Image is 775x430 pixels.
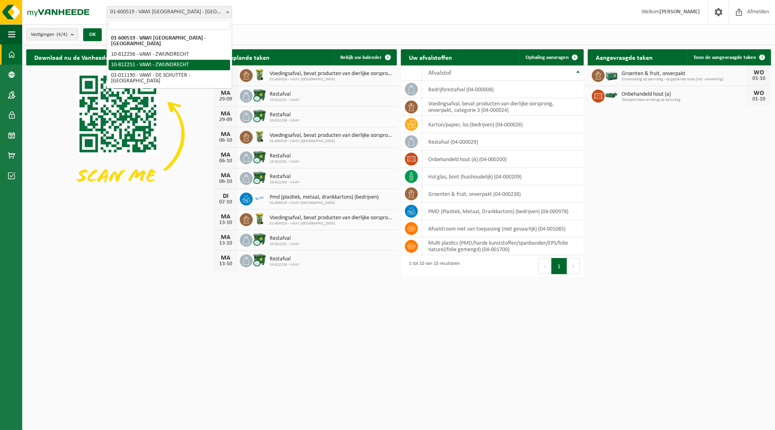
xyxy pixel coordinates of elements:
[109,60,230,70] li: 10-812251 - VAWI - ZWIJNDRECHT
[218,179,234,185] div: 06-10
[270,174,300,180] span: Restafval
[270,194,379,201] span: Pmd (plastiek, metaal, drankkartons) (bedrijven)
[270,159,300,164] span: 10-812251 - VAWI
[428,70,451,76] span: Afvalstof
[422,203,584,220] td: PMD (Plastiek, Metaal, Drankkartons) (bedrijven) (04-000978)
[422,220,584,237] td: afvalstroom niet van toepassing (niet gevaarlijk) (04-001085)
[218,241,234,246] div: 13-10
[83,28,102,41] button: OK
[270,242,300,247] span: 10-812251 - VAWI
[218,90,234,96] div: MA
[57,32,67,37] count: (4/4)
[538,258,551,274] button: Previous
[270,118,300,123] span: 10-812256 - VAWI
[751,69,767,76] div: WO
[270,180,300,185] span: 10-812256 - VAWI
[109,70,230,86] li: 02-011190 - VAWI - DE SCHUTTER - [GEOGRAPHIC_DATA]
[660,9,700,15] strong: [PERSON_NAME]
[253,212,266,226] img: WB-0140-HPE-GN-50
[622,98,747,103] span: Transport heen en terug op aanvraag
[218,199,234,205] div: 07-10
[218,214,234,220] div: MA
[751,90,767,96] div: WO
[340,55,382,60] span: Bekijk uw kalender
[687,49,770,65] a: Toon de aangevraagde taken
[109,33,230,49] li: 01-600519 - VAWI [GEOGRAPHIC_DATA] - [GEOGRAPHIC_DATA]
[567,258,580,274] button: Next
[253,88,266,102] img: WB-1100-CU
[422,168,584,185] td: hol glas, bont (huishoudelijk) (04-000209)
[588,49,661,65] h2: Aangevraagde taken
[253,130,266,143] img: WB-0140-HPE-GN-50
[218,96,234,102] div: 29-09
[422,116,584,133] td: karton/papier, los (bedrijven) (04-000026)
[218,138,234,143] div: 06-10
[270,139,393,144] span: 01-600519 - VAWI [GEOGRAPHIC_DATA]
[270,256,300,262] span: Restafval
[751,76,767,82] div: 01-10
[551,258,567,274] button: 1
[270,98,300,103] span: 10-812251 - VAWI
[253,68,266,82] img: WB-0140-HPE-GN-50
[422,185,584,203] td: groenten & fruit, onverpakt (04-000238)
[270,262,300,267] span: 10-812256 - VAWI
[270,132,393,139] span: Voedingsafval, bevat producten van dierlijke oorsprong, onverpakt, categorie 3
[218,172,234,179] div: MA
[26,28,78,40] button: Vestigingen(4/4)
[218,261,234,267] div: 13-10
[253,171,266,185] img: WB-1100-CU
[605,68,618,82] img: PB-LB-0680-HPE-GN-01
[422,98,584,116] td: voedingsafval, bevat producten van dierlijke oorsprong, onverpakt, categorie 3 (04-000024)
[218,255,234,261] div: MA
[622,77,747,82] span: Omwisseling op aanvraag - op geplande route (incl. verwerking)
[218,111,234,117] div: MA
[218,193,234,199] div: DI
[214,49,278,65] h2: Ingeplande taken
[270,235,300,242] span: Restafval
[526,55,569,60] span: Ophaling aanvragen
[270,221,393,226] span: 01-600519 - VAWI [GEOGRAPHIC_DATA]
[622,71,747,77] span: Groenten & fruit, onverpakt
[693,55,756,60] span: Toon de aangevraagde taken
[218,131,234,138] div: MA
[270,71,393,77] span: Voedingsafval, bevat producten van dierlijke oorsprong, onverpakt, categorie 3
[270,201,379,206] span: 01-600519 - VAWI [GEOGRAPHIC_DATA]
[218,152,234,158] div: MA
[270,153,300,159] span: Restafval
[31,29,67,41] span: Vestigingen
[270,112,300,118] span: Restafval
[422,151,584,168] td: onbehandeld hout (A) (04-000200)
[422,237,584,255] td: multi plastics (PMD/harde kunststoffen/spanbanden/EPS/folie naturel/folie gemengd) (04-001700)
[405,257,460,275] div: 1 tot 10 van 10 resultaten
[26,49,134,65] h2: Download nu de Vanheede+ app!
[253,253,266,267] img: WB-1100-CU
[622,91,747,98] span: Onbehandeld hout (a)
[218,117,234,123] div: 29-09
[26,65,209,203] img: Download de VHEPlus App
[270,215,393,221] span: Voedingsafval, bevat producten van dierlijke oorsprong, onverpakt, categorie 3
[519,49,583,65] a: Ophaling aanvragen
[107,6,232,18] span: 01-600519 - VAWI NV - ANTWERPEN
[334,49,396,65] a: Bekijk uw kalender
[401,49,460,65] h2: Uw afvalstoffen
[422,81,584,98] td: bedrijfsrestafval (04-000008)
[422,133,584,151] td: restafval (04-000029)
[218,220,234,226] div: 13-10
[218,234,234,241] div: MA
[751,96,767,102] div: 01-10
[109,49,230,60] li: 10-812256 - VAWI - ZWIJNDRECHT
[270,91,300,98] span: Restafval
[605,92,618,99] img: HK-XZ-20-GN-01
[253,109,266,123] img: WB-1100-CU
[253,233,266,246] img: WB-1100-CU
[253,191,266,205] img: LP-SK-00060-HPE-11
[270,77,393,82] span: 01-600519 - VAWI [GEOGRAPHIC_DATA]
[218,158,234,164] div: 06-10
[253,150,266,164] img: WB-1100-CU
